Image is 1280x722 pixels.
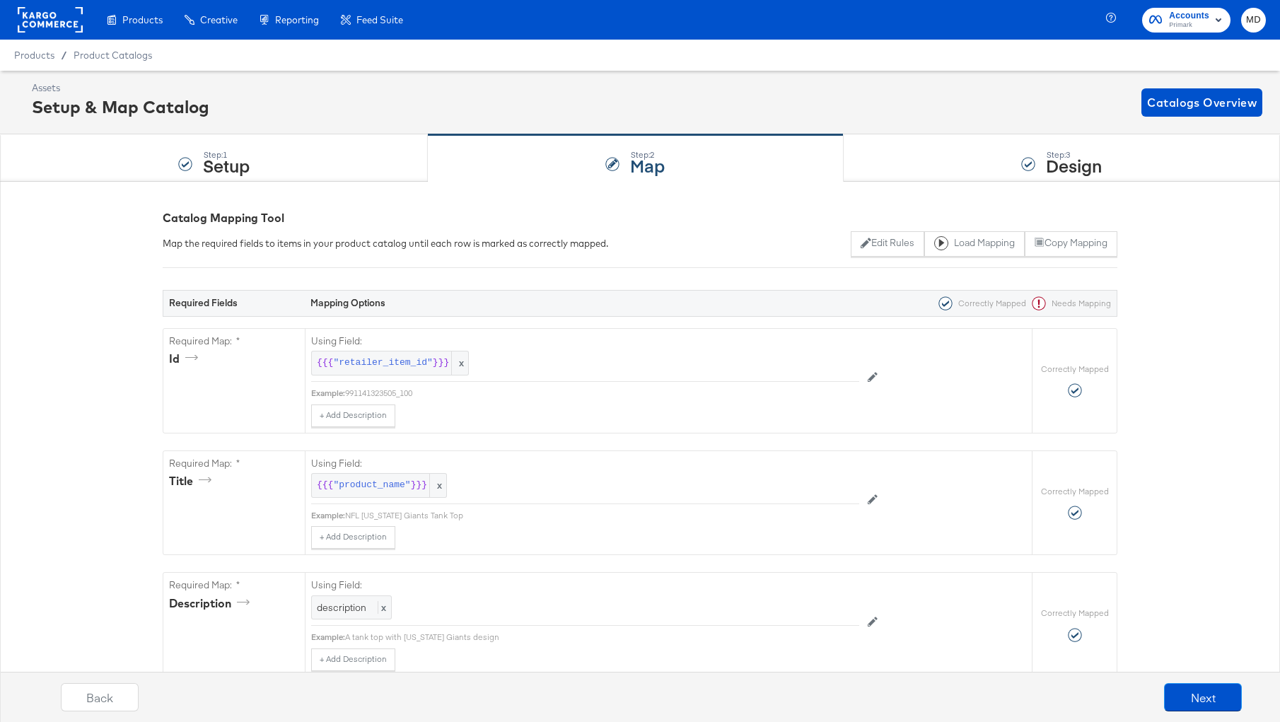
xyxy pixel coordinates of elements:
div: Map the required fields to items in your product catalog until each row is marked as correctly ma... [163,237,608,250]
span: {{{ [317,356,333,370]
button: + Add Description [311,526,395,549]
label: Using Field: [311,578,859,592]
strong: Required Fields [169,296,238,309]
button: Copy Mapping [1025,231,1117,257]
div: Step: 1 [203,150,250,160]
span: Reporting [275,14,319,25]
span: x [429,474,446,497]
span: }}} [433,356,449,370]
strong: Design [1046,153,1102,177]
div: Step: 3 [1046,150,1102,160]
span: Products [122,14,163,25]
button: MD [1241,8,1266,33]
a: Product Catalogs [74,50,152,61]
button: + Add Description [311,648,395,671]
div: description [169,595,255,612]
span: x [451,351,468,375]
button: + Add Description [311,404,395,427]
span: {{{ [317,479,333,492]
strong: Mapping Options [310,296,385,309]
div: A tank top with [US_STATE] Giants design [345,631,859,643]
button: Edit Rules [851,231,924,257]
span: Primark [1169,20,1209,31]
span: Creative [200,14,238,25]
div: 991141323505_100 [345,388,859,399]
strong: Setup [203,153,250,177]
button: Next [1164,683,1242,711]
div: NFL [US_STATE] Giants Tank Top [345,510,859,521]
label: Required Map: * [169,457,299,470]
div: Assets [32,81,209,95]
label: Using Field: [311,457,859,470]
span: x [378,601,386,614]
label: Using Field: [311,334,859,348]
button: Back [61,683,139,711]
div: Needs Mapping [1026,296,1111,310]
div: id [169,351,203,367]
label: Correctly Mapped [1041,486,1109,497]
span: "retailer_item_id" [333,356,432,370]
label: Correctly Mapped [1041,363,1109,375]
span: Feed Suite [356,14,403,25]
span: Accounts [1169,8,1209,23]
strong: Map [630,153,665,177]
div: Example: [311,510,345,521]
span: "product_name" [333,479,410,492]
span: MD [1247,12,1260,28]
div: Setup & Map Catalog [32,95,209,119]
div: Correctly Mapped [933,296,1026,310]
div: title [169,473,216,489]
span: / [54,50,74,61]
span: Products [14,50,54,61]
span: }}} [411,479,427,492]
button: Load Mapping [924,231,1025,257]
label: Required Map: * [169,334,299,348]
div: Catalog Mapping Tool [163,210,1117,226]
span: Catalogs Overview [1147,93,1257,112]
div: Step: 2 [630,150,665,160]
button: AccountsPrimark [1142,8,1230,33]
label: Correctly Mapped [1041,607,1109,619]
div: Example: [311,388,345,399]
span: description [317,601,366,614]
div: Example: [311,631,345,643]
button: Catalogs Overview [1141,88,1262,117]
label: Required Map: * [169,578,299,592]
